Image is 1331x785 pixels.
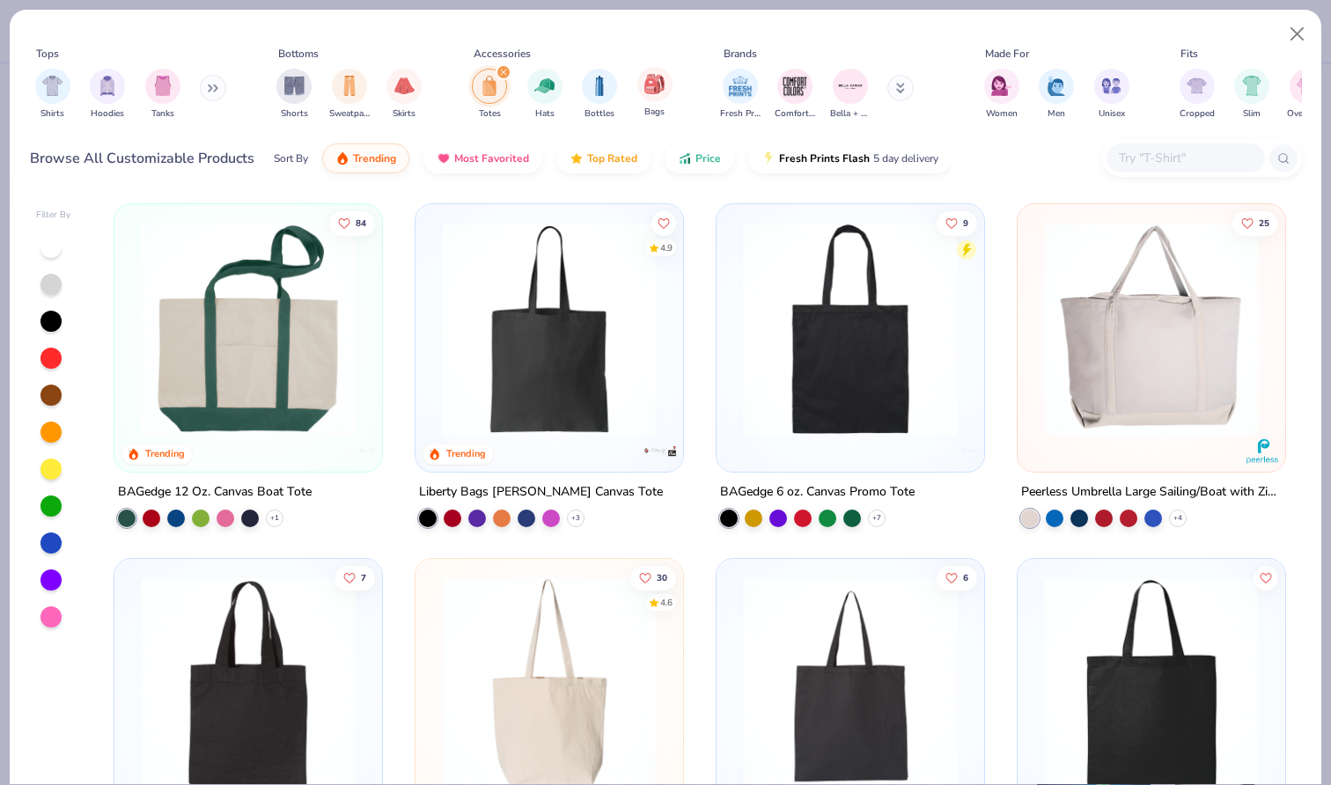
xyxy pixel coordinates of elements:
[665,222,898,437] img: 5ee4eac4-2aed-4ccd-9221-efb6a1a3a18e
[274,150,308,166] div: Sort By
[340,76,359,96] img: Sweatpants Image
[386,69,422,121] button: filter button
[570,151,584,165] img: TopRated.gif
[1287,69,1327,121] button: filter button
[720,69,761,121] div: filter for Fresh Prints
[734,222,967,437] img: 27b5c7c3-e969-429a-aedd-a97ddab816ce
[963,573,968,582] span: 6
[535,107,555,121] span: Hats
[830,69,871,121] button: filter button
[40,107,64,121] span: Shirts
[1242,76,1261,96] img: Slim Image
[91,107,124,121] span: Hoodies
[145,69,180,121] div: filter for Tanks
[830,69,871,121] div: filter for Bella + Canvas
[775,69,815,121] div: filter for Comfort Colors
[630,565,676,590] button: Like
[322,143,409,173] button: Trending
[937,565,977,590] button: Like
[1234,69,1269,121] div: filter for Slim
[36,209,71,222] div: Filter By
[720,481,915,503] div: BAGedge 6 oz. Canvas Promo Tote
[727,73,754,99] img: Fresh Prints Image
[480,76,499,96] img: Totes Image
[984,69,1019,121] div: filter for Women
[637,67,673,119] div: filter for Bags
[724,46,757,62] div: Brands
[433,222,665,437] img: 027d1bb0-b864-4343-8a2e-66e43c382ce3
[36,46,59,62] div: Tops
[423,143,542,173] button: Most Favorited
[1180,46,1198,62] div: Fits
[775,107,815,121] span: Comfort Colors
[1243,107,1261,121] span: Slim
[474,46,531,62] div: Accessories
[590,76,609,96] img: Bottles Image
[1259,218,1269,227] span: 25
[1094,69,1129,121] div: filter for Unisex
[151,107,174,121] span: Tanks
[830,107,871,121] span: Bella + Canvas
[1232,210,1278,235] button: Like
[748,143,952,173] button: Fresh Prints Flash5 day delivery
[118,481,312,503] div: BAGedge 12 Oz. Canvas Boat Tote
[1234,69,1269,121] button: filter button
[1187,76,1207,96] img: Cropped Image
[393,107,415,121] span: Skirts
[527,69,563,121] button: filter button
[963,218,968,227] span: 9
[657,573,667,582] span: 30
[937,210,977,235] button: Like
[695,151,721,165] span: Price
[665,143,734,173] button: Price
[660,241,673,254] div: 4.9
[276,69,312,121] div: filter for Shorts
[1297,76,1317,96] img: Oversized Image
[782,73,808,99] img: Comfort Colors Image
[527,69,563,121] div: filter for Hats
[329,69,370,121] div: filter for Sweatpants
[419,481,663,503] div: Liberty Bags [PERSON_NAME] Canvas Tote
[720,69,761,121] button: filter button
[1281,18,1314,51] button: Close
[660,596,673,609] div: 4.6
[587,151,637,165] span: Top Rated
[1039,69,1074,121] div: filter for Men
[394,76,415,96] img: Skirts Image
[1099,107,1125,121] span: Unisex
[837,73,864,99] img: Bella + Canvas Image
[1117,148,1253,168] input: Try "T-Shirt"
[362,573,367,582] span: 7
[437,151,451,165] img: most_fav.gif
[1035,222,1268,437] img: 1c572321-90c9-49f7-b6cd-dc88d08cf3ad
[985,46,1029,62] div: Made For
[98,76,117,96] img: Hoodies Image
[720,107,761,121] span: Fresh Prints
[284,76,305,96] img: Shorts Image
[357,218,367,227] span: 84
[556,143,651,173] button: Top Rated
[1244,434,1279,469] img: Peerless Umbrella logo
[1021,481,1282,503] div: Peerless Umbrella Large Sailing/Boat with Zippered Top
[330,210,376,235] button: Like
[991,76,1011,96] img: Women Image
[132,222,364,437] img: 0486bd9f-63a6-4ed9-b254-6ac5fae3ddb5
[1039,69,1074,121] button: filter button
[644,106,665,119] span: Bags
[276,69,312,121] button: filter button
[984,69,1019,121] button: filter button
[966,222,1198,437] img: 85475124-96ea-4b40-8814-c62803adcdc5
[335,151,349,165] img: trending.gif
[386,69,422,121] div: filter for Skirts
[454,151,529,165] span: Most Favorited
[779,151,870,165] span: Fresh Prints Flash
[775,69,815,121] button: filter button
[42,76,63,96] img: Shirts Image
[1101,76,1121,96] img: Unisex Image
[329,107,370,121] span: Sweatpants
[353,151,396,165] span: Trending
[90,69,125,121] div: filter for Hoodies
[534,76,555,96] img: Hats Image
[582,69,617,121] div: filter for Bottles
[278,46,319,62] div: Bottoms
